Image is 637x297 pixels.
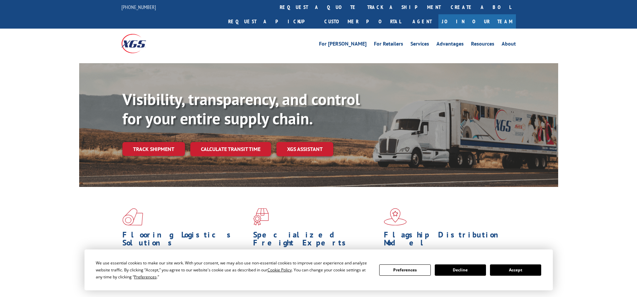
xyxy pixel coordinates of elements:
[406,14,438,29] a: Agent
[84,249,553,290] div: Cookie Consent Prompt
[121,4,156,10] a: [PHONE_NUMBER]
[253,231,379,250] h1: Specialized Freight Experts
[134,274,157,280] span: Preferences
[490,264,541,276] button: Accept
[319,41,367,49] a: For [PERSON_NAME]
[374,41,403,49] a: For Retailers
[379,264,430,276] button: Preferences
[122,142,185,156] a: Track shipment
[122,89,360,129] b: Visibility, transparency, and control for your entire supply chain.
[471,41,494,49] a: Resources
[267,267,292,273] span: Cookie Policy
[319,14,406,29] a: Customer Portal
[436,41,464,49] a: Advantages
[502,41,516,49] a: About
[190,142,271,156] a: Calculate transit time
[384,208,407,225] img: xgs-icon-flagship-distribution-model-red
[384,231,510,250] h1: Flagship Distribution Model
[276,142,333,156] a: XGS ASSISTANT
[435,264,486,276] button: Decline
[96,259,371,280] div: We use essential cookies to make our site work. With your consent, we may also use non-essential ...
[122,208,143,225] img: xgs-icon-total-supply-chain-intelligence-red
[223,14,319,29] a: Request a pickup
[410,41,429,49] a: Services
[253,208,269,225] img: xgs-icon-focused-on-flooring-red
[438,14,516,29] a: Join Our Team
[122,231,248,250] h1: Flooring Logistics Solutions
